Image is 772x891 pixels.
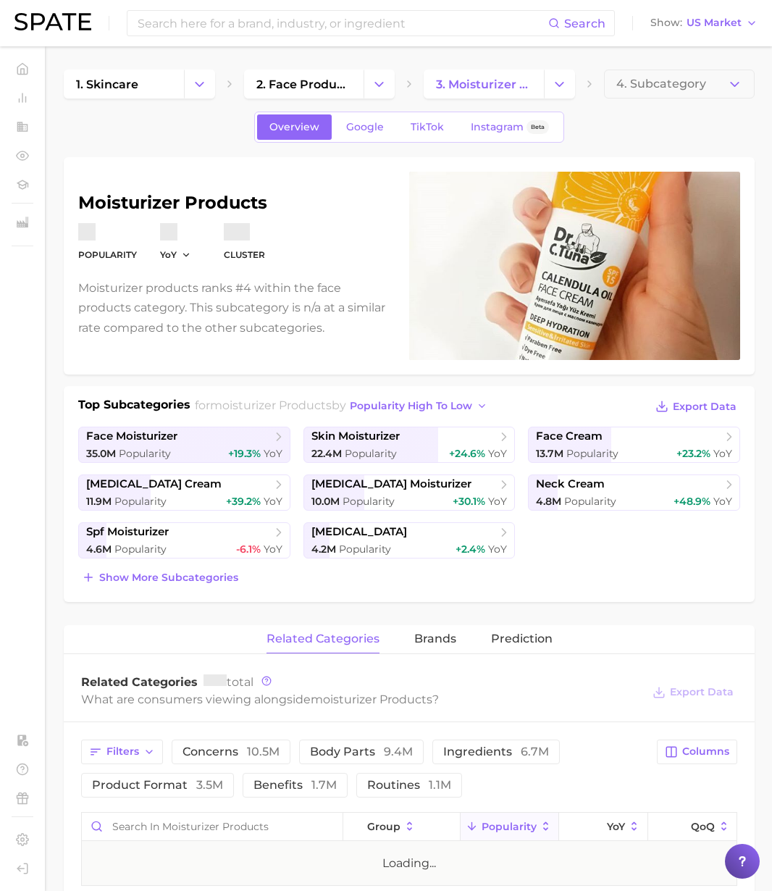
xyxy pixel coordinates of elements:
[676,447,710,460] span: +23.2%
[99,572,238,584] span: Show more subcategories
[204,675,253,689] span: total
[670,686,734,698] span: Export Data
[449,447,485,460] span: +24.6%
[384,745,413,758] span: 9.4m
[257,114,332,140] a: Overview
[81,675,198,689] span: Related Categories
[458,114,561,140] a: InstagramBeta
[343,813,461,841] button: group
[436,78,532,91] span: 3. moisturizer products
[256,78,352,91] span: 2. face products
[713,495,732,508] span: YoY
[311,430,400,443] span: skin moisturizer
[682,745,729,758] span: Columns
[76,78,138,91] span: 1. skincare
[14,13,91,30] img: SPATE
[210,398,332,412] span: moisturizer products
[78,522,290,559] a: spf moisturizer4.6m Popularity-6.1% YoY
[339,543,391,556] span: Popularity
[310,746,413,758] span: body parts
[687,19,742,27] span: US Market
[461,813,559,841] button: Popularity
[311,477,471,491] span: [MEDICAL_DATA] moisturizer
[247,745,280,758] span: 10.5m
[491,632,553,645] span: Prediction
[311,495,340,508] span: 10.0m
[86,447,116,460] span: 35.0m
[346,121,384,133] span: Google
[86,525,169,539] span: spf moisturizer
[453,495,485,508] span: +30.1%
[311,543,336,556] span: 4.2m
[367,779,451,791] span: routines
[92,779,223,791] span: product format
[86,430,177,443] span: face moisturizer
[650,19,682,27] span: Show
[652,396,740,417] button: Export Data
[303,522,516,559] a: [MEDICAL_DATA]4.2m Popularity+2.4% YoY
[311,693,432,706] span: moisturizer products
[160,248,191,261] button: YoY
[81,690,642,709] div: What are consumers viewing alongside ?
[531,121,545,133] span: Beta
[536,430,603,443] span: face cream
[443,746,549,758] span: ingredients
[160,248,177,261] span: YoY
[119,447,171,460] span: Popularity
[86,477,222,491] span: [MEDICAL_DATA] cream
[264,447,282,460] span: YoY
[78,194,392,212] h1: moisturizer products
[382,855,436,872] div: Loading...
[350,400,472,412] span: popularity high to low
[136,11,548,35] input: Search here for a brand, industry, or ingredient
[429,778,451,792] span: 1.1m
[182,746,280,758] span: concerns
[544,70,575,99] button: Change Category
[564,495,616,508] span: Popularity
[456,543,485,556] span: +2.4%
[114,495,167,508] span: Popularity
[411,121,444,133] span: TikTok
[78,567,242,587] button: Show more subcategories
[616,78,706,91] span: 4. Subcategory
[228,447,261,460] span: +19.3%
[471,121,524,133] span: Instagram
[488,543,507,556] span: YoY
[269,121,319,133] span: Overview
[244,70,364,99] a: 2. face products
[264,543,282,556] span: YoY
[607,821,625,832] span: YoY
[713,447,732,460] span: YoY
[528,427,740,463] a: face cream13.7m Popularity+23.2% YoY
[521,745,549,758] span: 6.7m
[648,813,737,841] button: QoQ
[345,447,397,460] span: Popularity
[224,246,265,264] dt: cluster
[364,70,395,99] button: Change Category
[536,477,605,491] span: neck cream
[195,398,492,412] span: for by
[657,740,737,764] button: Columns
[536,447,563,460] span: 13.7m
[78,246,137,264] dt: Popularity
[559,813,647,841] button: YoY
[488,447,507,460] span: YoY
[12,858,33,879] a: Log out. Currently logged in with e-mail yumi.toki@spate.nyc.
[303,474,516,511] a: [MEDICAL_DATA] moisturizer10.0m Popularity+30.1% YoY
[106,745,139,758] span: Filters
[673,401,737,413] span: Export Data
[564,17,605,30] span: Search
[78,278,392,338] p: Moisturizer products ranks #4 within the face products category. This subcategory is n/a at a sim...
[82,813,343,840] input: Search in moisturizer products
[236,543,261,556] span: -6.1%
[196,778,223,792] span: 3.5m
[86,543,112,556] span: 4.6m
[253,779,337,791] span: benefits
[267,632,379,645] span: related categories
[311,778,337,792] span: 1.7m
[691,821,715,832] span: QoQ
[346,396,492,416] button: popularity high to low
[566,447,618,460] span: Popularity
[647,14,761,33] button: ShowUS Market
[482,821,537,832] span: Popularity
